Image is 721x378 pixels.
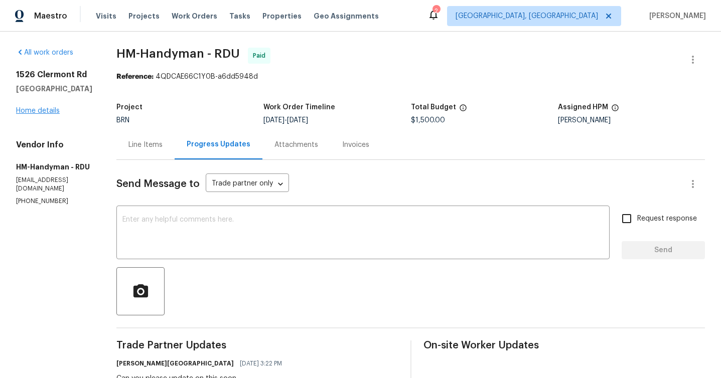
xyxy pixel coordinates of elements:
span: Visits [96,11,116,21]
h2: 1526 Clermont Rd [16,70,92,80]
h5: Work Order Timeline [263,104,335,111]
span: Tasks [229,13,250,20]
h5: Assigned HPM [558,104,608,111]
span: HM-Handyman - RDU [116,48,240,60]
b: Reference: [116,73,154,80]
span: BRN [116,117,129,124]
span: [DATE] [287,117,308,124]
span: Request response [637,214,697,224]
span: Projects [128,11,160,21]
span: The total cost of line items that have been proposed by Opendoor. This sum includes line items th... [459,104,467,117]
span: Maestro [34,11,67,21]
span: Trade Partner Updates [116,340,398,350]
div: Invoices [342,140,369,150]
span: [PERSON_NAME] [645,11,706,21]
div: Line Items [128,140,163,150]
span: [GEOGRAPHIC_DATA], [GEOGRAPHIC_DATA] [456,11,598,21]
h6: [PERSON_NAME][GEOGRAPHIC_DATA] [116,358,234,368]
h5: HM-Handyman - RDU [16,162,92,172]
a: All work orders [16,49,73,56]
h4: Vendor Info [16,140,92,150]
h5: Project [116,104,142,111]
span: - [263,117,308,124]
h5: [GEOGRAPHIC_DATA] [16,84,92,94]
span: [DATE] 3:22 PM [240,358,282,368]
span: $1,500.00 [411,117,445,124]
span: Geo Assignments [314,11,379,21]
span: Send Message to [116,179,200,189]
div: 4QDCAE66C1Y0B-a6dd5948d [116,72,705,82]
span: Work Orders [172,11,217,21]
span: On-site Worker Updates [423,340,705,350]
h5: Total Budget [411,104,456,111]
div: Progress Updates [187,139,250,149]
span: Paid [253,51,269,61]
a: Home details [16,107,60,114]
div: Trade partner only [206,176,289,193]
p: [EMAIL_ADDRESS][DOMAIN_NAME] [16,176,92,193]
span: Properties [262,11,302,21]
div: 2 [432,6,440,16]
span: [DATE] [263,117,284,124]
span: The hpm assigned to this work order. [611,104,619,117]
div: Attachments [274,140,318,150]
div: [PERSON_NAME] [558,117,705,124]
p: [PHONE_NUMBER] [16,197,92,206]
